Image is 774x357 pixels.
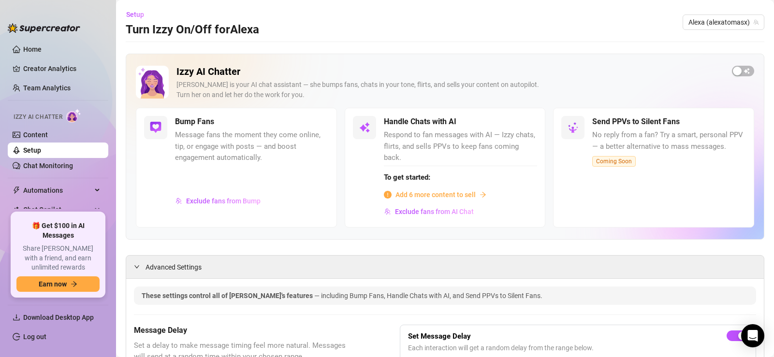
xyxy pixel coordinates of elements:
strong: To get started: [384,173,430,182]
img: svg%3e [384,208,391,215]
a: Creator Analytics [23,61,101,76]
span: No reply from a fan? Try a smart, personal PPV — a better alternative to mass messages. [592,129,746,152]
span: team [753,19,759,25]
h2: Izzy AI Chatter [176,66,724,78]
span: Exclude fans from AI Chat [395,208,474,215]
span: Message fans the moment they come online, tip, or engage with posts — and boost engagement automa... [175,129,329,164]
img: svg%3e [567,122,579,133]
span: Download Desktop App [23,314,94,321]
a: Chat Monitoring [23,162,73,170]
button: Earn nowarrow-right [16,276,100,292]
img: svg%3e [175,198,182,204]
h5: Send PPVs to Silent Fans [592,116,680,128]
span: Advanced Settings [146,262,202,272]
div: expanded [134,261,146,272]
a: Content [23,131,48,139]
span: Alexa (alexatomasx) [688,15,759,29]
h5: Bump Fans [175,116,214,128]
img: Chat Copilot [13,206,19,213]
h5: Message Delay [134,325,351,336]
span: — including Bump Fans, Handle Chats with AI, and Send PPVs to Silent Fans. [314,292,542,300]
span: Automations [23,183,92,198]
span: Earn now [39,280,67,288]
a: Log out [23,333,46,341]
span: 🎁 Get $100 in AI Messages [16,221,100,240]
span: arrow-right [71,281,77,287]
img: svg%3e [150,122,161,133]
span: Izzy AI Chatter [14,113,62,122]
img: AI Chatter [66,109,81,123]
button: Setup [126,7,152,22]
span: thunderbolt [13,186,20,194]
div: Open Intercom Messenger [741,324,764,347]
span: expanded [134,264,140,270]
strong: Set Message Delay [408,332,471,341]
span: Chat Copilot [23,202,92,217]
a: Setup [23,146,41,154]
span: Share [PERSON_NAME] with a friend, and earn unlimited rewards [16,244,100,272]
span: info-circle [384,191,392,199]
a: Home [23,45,42,53]
img: svg%3e [359,122,370,133]
a: Team Analytics [23,84,71,92]
span: Add 6 more content to sell [395,189,476,200]
span: Respond to fan messages with AI — Izzy chats, flirts, and sells PPVs to keep fans coming back. [384,129,538,164]
span: These settings control all of [PERSON_NAME]'s features [142,292,314,300]
span: Each interaction will get a random delay from the range below. [408,343,748,353]
h3: Turn Izzy On/Off for Alexa [126,22,259,38]
span: Setup [126,11,144,18]
span: Coming Soon [592,156,636,167]
img: logo-BBDzfeDw.svg [8,23,80,33]
span: download [13,314,20,321]
div: [PERSON_NAME] is your AI chat assistant — she bumps fans, chats in your tone, flirts, and sells y... [176,80,724,100]
button: Exclude fans from AI Chat [384,204,474,219]
h5: Handle Chats with AI [384,116,456,128]
span: arrow-right [480,191,486,198]
span: Exclude fans from Bump [186,197,261,205]
button: Exclude fans from Bump [175,193,261,209]
img: Izzy AI Chatter [136,66,169,99]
